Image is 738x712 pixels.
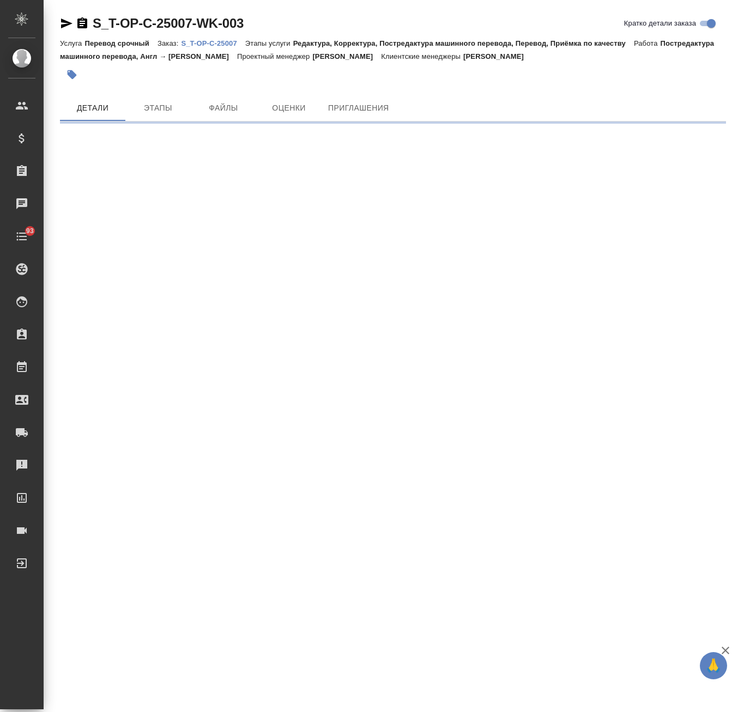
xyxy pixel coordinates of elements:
[84,39,158,47] p: Перевод срочный
[76,17,89,30] button: Скопировать ссылку
[624,18,696,29] span: Кратко детали заказа
[3,223,41,250] a: 93
[463,52,532,60] p: [PERSON_NAME]
[312,52,381,60] p: [PERSON_NAME]
[634,39,661,47] p: Работа
[93,16,244,31] a: S_T-OP-C-25007-WK-003
[245,39,293,47] p: Этапы услуги
[263,101,315,115] span: Оценки
[181,39,245,47] p: S_T-OP-C-25007
[132,101,184,115] span: Этапы
[60,39,84,47] p: Услуга
[181,38,245,47] a: S_T-OP-C-25007
[328,101,389,115] span: Приглашения
[158,39,181,47] p: Заказ:
[237,52,312,60] p: Проектный менеджер
[704,654,723,677] span: 🙏
[293,39,634,47] p: Редактура, Корректура, Постредактура машинного перевода, Перевод, Приёмка по качеству
[60,63,84,87] button: Добавить тэг
[20,226,40,236] span: 93
[700,652,727,679] button: 🙏
[381,52,463,60] p: Клиентские менеджеры
[197,101,250,115] span: Файлы
[66,101,119,115] span: Детали
[60,17,73,30] button: Скопировать ссылку для ЯМессенджера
